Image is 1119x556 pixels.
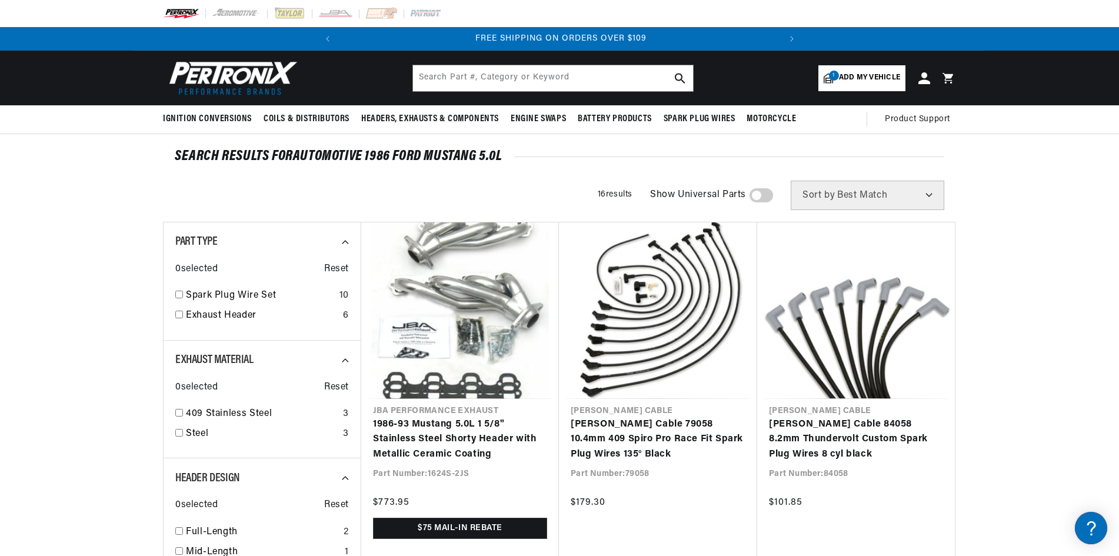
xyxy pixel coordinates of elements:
[355,105,505,133] summary: Headers, Exhausts & Components
[343,407,349,422] div: 3
[341,32,781,45] div: Announcement
[667,65,693,91] button: search button
[12,276,224,287] div: Payment, Pricing, and Promotions
[511,113,566,125] span: Engine Swaps
[186,427,338,442] a: Steel
[12,245,224,264] a: Orders FAQ
[339,288,349,304] div: 10
[175,354,254,366] span: Exhaust Material
[829,71,839,81] span: 1
[769,417,943,462] a: [PERSON_NAME] Cable 84058 8.2mm Thundervolt Custom Spark Plug Wires 8 cyl black
[258,105,355,133] summary: Coils & Distributors
[802,191,835,200] span: Sort by
[571,417,745,462] a: [PERSON_NAME] Cable 79058 10.4mm 409 Spiro Pro Race Fit Spark Plug Wires 135° Black
[12,130,224,141] div: JBA Performance Exhaust
[885,105,956,134] summary: Product Support
[839,72,900,84] span: Add my vehicle
[316,27,339,51] button: Translation missing: en.sections.announcements.previous_announcement
[885,113,950,126] span: Product Support
[747,113,796,125] span: Motorcycle
[361,113,499,125] span: Headers, Exhausts & Components
[134,27,985,51] slideshow-component: Translation missing: en.sections.announcements.announcement_bar
[12,179,224,190] div: Shipping
[175,151,944,162] div: SEARCH RESULTS FOR Automotive 1986 Ford Mustang 5.0L
[664,113,735,125] span: Spark Plug Wires
[163,113,252,125] span: Ignition Conversions
[186,407,338,422] a: 409 Stainless Steel
[12,227,224,238] div: Orders
[324,380,349,395] span: Reset
[163,105,258,133] summary: Ignition Conversions
[658,105,741,133] summary: Spark Plug Wires
[475,34,647,43] span: FREE SHIPPING ON ORDERS OVER $109
[175,472,240,484] span: Header Design
[12,294,224,312] a: Payment, Pricing, and Promotions FAQ
[341,32,781,45] div: 2 of 2
[791,181,944,210] select: Sort by
[175,498,218,513] span: 0 selected
[175,236,217,248] span: Part Type
[578,113,652,125] span: Battery Products
[818,65,905,91] a: 1Add my vehicle
[344,525,349,540] div: 2
[12,197,224,215] a: Shipping FAQs
[12,100,224,118] a: FAQ
[12,315,224,335] button: Contact Us
[186,308,338,324] a: Exhaust Header
[572,105,658,133] summary: Battery Products
[505,105,572,133] summary: Engine Swaps
[598,190,632,199] span: 16 results
[413,65,693,91] input: Search Part #, Category or Keyword
[12,149,224,167] a: FAQs
[373,417,547,462] a: 1986-93 Mustang 5.0L 1 5/8" Stainless Steel Shorty Header with Metallic Ceramic Coating
[343,427,349,442] div: 3
[162,339,227,350] a: POWERED BY ENCHANT
[163,58,298,98] img: Pertronix
[741,105,802,133] summary: Motorcycle
[343,308,349,324] div: 6
[186,525,339,540] a: Full-Length
[650,188,746,203] span: Show Universal Parts
[324,262,349,277] span: Reset
[324,498,349,513] span: Reset
[780,27,804,51] button: Translation missing: en.sections.announcements.next_announcement
[264,113,349,125] span: Coils & Distributors
[186,288,335,304] a: Spark Plug Wire Set
[175,262,218,277] span: 0 selected
[12,82,224,93] div: Ignition Products
[175,380,218,395] span: 0 selected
